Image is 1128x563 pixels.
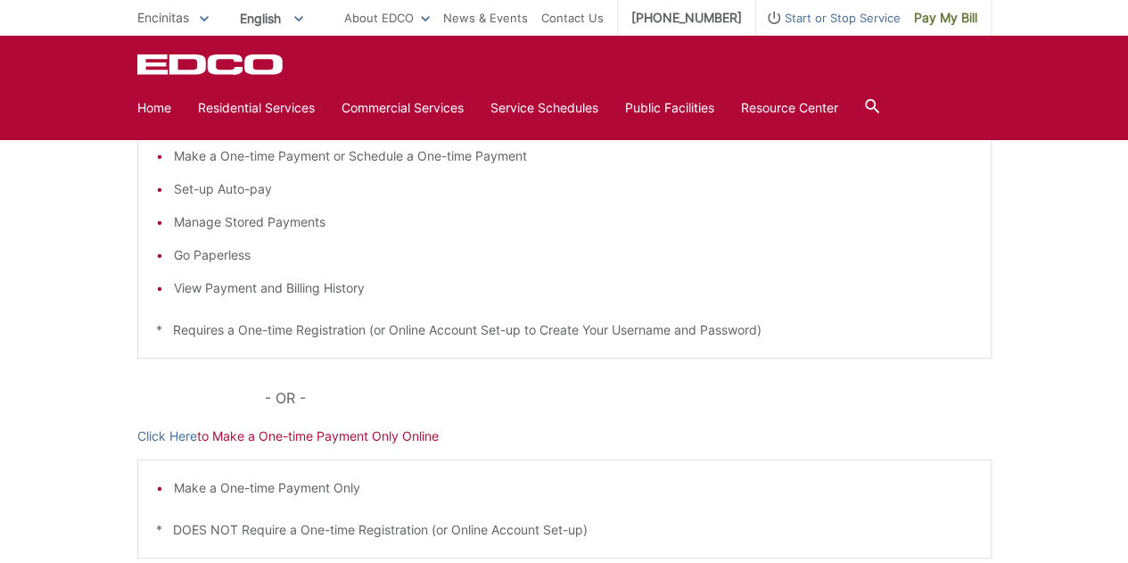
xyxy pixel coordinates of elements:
[174,278,973,298] li: View Payment and Billing History
[541,8,604,28] a: Contact Us
[914,8,977,28] span: Pay My Bill
[137,426,992,446] p: to Make a One-time Payment Only Online
[198,98,315,118] a: Residential Services
[156,520,973,540] p: * DOES NOT Require a One-time Registration (or Online Account Set-up)
[443,8,528,28] a: News & Events
[342,98,464,118] a: Commercial Services
[137,98,171,118] a: Home
[174,245,973,265] li: Go Paperless
[137,54,285,75] a: EDCD logo. Return to the homepage.
[344,8,430,28] a: About EDCO
[174,478,973,498] li: Make a One-time Payment Only
[265,385,991,410] p: - OR -
[174,212,973,232] li: Manage Stored Payments
[226,4,317,33] span: English
[741,98,838,118] a: Resource Center
[490,98,598,118] a: Service Schedules
[156,320,973,340] p: * Requires a One-time Registration (or Online Account Set-up to Create Your Username and Password)
[174,179,973,199] li: Set-up Auto-pay
[174,146,973,166] li: Make a One-time Payment or Schedule a One-time Payment
[137,426,197,446] a: Click Here
[625,98,714,118] a: Public Facilities
[137,10,189,25] span: Encinitas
